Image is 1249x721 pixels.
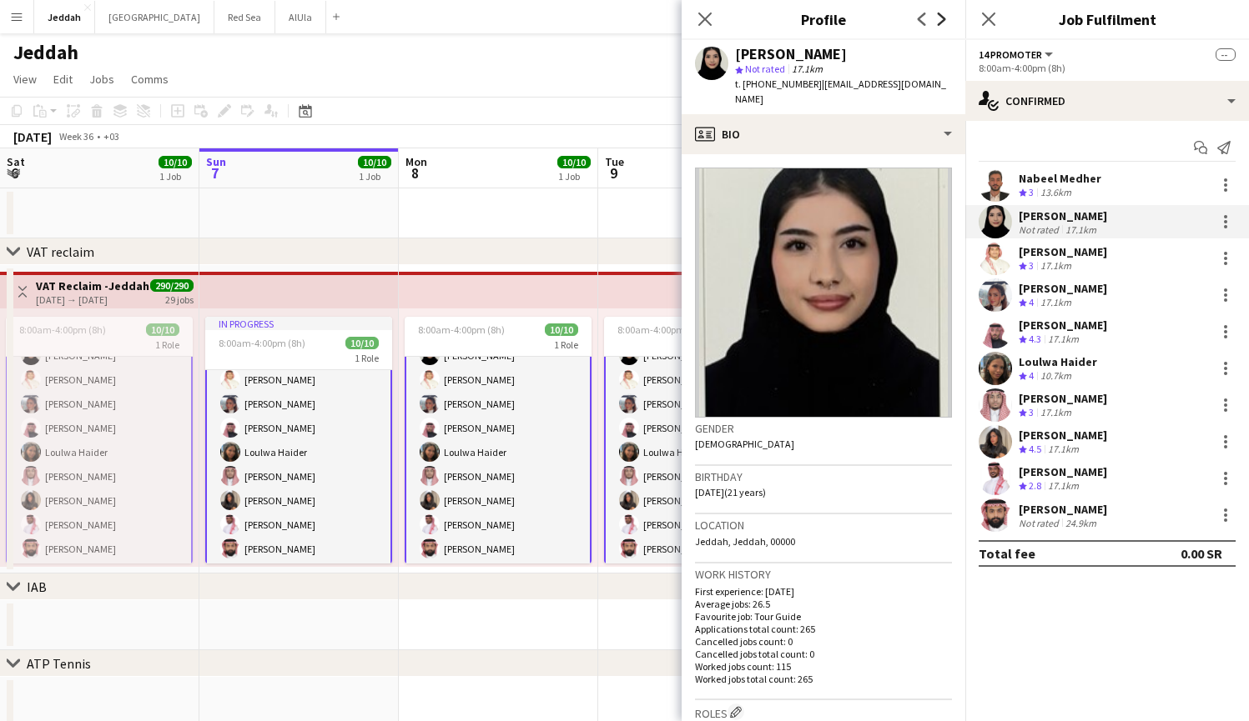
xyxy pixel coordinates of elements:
[13,40,78,65] h1: Jeddah
[1019,318,1107,333] div: [PERSON_NAME]
[695,469,952,484] h3: Birthday
[1019,171,1101,186] div: Nabeel Medher
[1029,186,1034,198] span: 3
[1062,223,1100,236] div: 17.1km
[695,168,952,418] img: Crew avatar or photo
[695,421,952,436] h3: Gender
[27,655,91,672] div: ATP Tennis
[1029,296,1034,308] span: 4
[205,289,392,567] app-card-role: 8:00am-4:00pm (8h)Nabeel Medher[PERSON_NAME][PERSON_NAME][PERSON_NAME][PERSON_NAME]Loulwa Haider[...
[695,567,952,582] h3: Work history
[735,78,946,105] span: | [EMAIL_ADDRESS][DOMAIN_NAME]
[1019,428,1107,443] div: [PERSON_NAME]
[554,338,578,351] span: 1 Role
[36,278,149,293] h3: VAT Reclaim -Jeddah
[682,114,965,154] div: Bio
[150,279,194,292] span: 290/290
[36,293,149,306] div: [DATE] → [DATE]
[1019,208,1107,223] div: [PERSON_NAME]
[1216,48,1236,61] span: --
[206,154,226,169] span: Sun
[47,68,79,90] a: Edit
[695,673,952,685] p: Worked jobs total count: 265
[695,598,952,610] p: Average jobs: 26.5
[95,1,214,33] button: [GEOGRAPHIC_DATA]
[6,317,193,563] app-job-card: 8:00am-4:00pm (8h)10/101 Role8:00am-4:00pm (8h)Nabeel Medher[PERSON_NAME][PERSON_NAME][PERSON_NAM...
[545,323,578,336] span: 10/10
[1045,479,1082,493] div: 17.1km
[1019,464,1107,479] div: [PERSON_NAME]
[979,48,1055,61] button: 14 Promoter
[979,62,1236,74] div: 8:00am-4:00pm (8h)
[6,289,193,567] app-card-role: 8:00am-4:00pm (8h)Nabeel Medher[PERSON_NAME][PERSON_NAME][PERSON_NAME][PERSON_NAME]Loulwa Haider[...
[219,337,305,349] span: 8:00am-4:00pm (8h)
[1037,296,1075,310] div: 17.1km
[13,128,52,145] div: [DATE]
[1029,259,1034,272] span: 3
[604,317,791,563] app-job-card: 8:00am-4:00pm (8h)10/101 Role8:00am-4:00pm (8h)Nabeel Medher[PERSON_NAME][PERSON_NAME][PERSON_NAM...
[1037,186,1075,200] div: 13.6km
[345,337,379,349] span: 10/10
[159,170,191,183] div: 1 Job
[1181,545,1222,562] div: 0.00 SR
[695,703,952,721] h3: Roles
[55,130,97,143] span: Week 36
[355,352,379,364] span: 1 Role
[1045,443,1082,457] div: 17.1km
[275,1,326,33] button: AlUla
[1019,502,1107,517] div: [PERSON_NAME]
[205,317,392,563] app-job-card: In progress8:00am-4:00pm (8h)10/101 Role8:00am-4:00pm (8h)Nabeel Medher[PERSON_NAME][PERSON_NAME]...
[1019,244,1107,259] div: [PERSON_NAME]
[1019,281,1107,296] div: [PERSON_NAME]
[7,68,43,90] a: View
[695,438,794,450] span: [DEMOGRAPHIC_DATA]
[788,63,826,75] span: 17.1km
[735,78,822,90] span: t. [PHONE_NUMBER]
[204,163,226,183] span: 7
[602,163,624,183] span: 9
[695,648,952,660] p: Cancelled jobs total count: 0
[13,72,37,87] span: View
[695,623,952,635] p: Applications total count: 265
[27,578,47,595] div: IAB
[979,545,1035,562] div: Total fee
[405,317,592,563] app-job-card: 8:00am-4:00pm (8h)10/101 Role8:00am-4:00pm (8h)Nabeel Medher[PERSON_NAME][PERSON_NAME][PERSON_NAM...
[558,170,590,183] div: 1 Job
[682,8,965,30] h3: Profile
[418,323,505,336] span: 8:00am-4:00pm (8h)
[745,63,785,75] span: Not rated
[34,1,95,33] button: Jeddah
[1029,369,1034,382] span: 4
[695,518,952,533] h3: Location
[557,156,591,168] span: 10/10
[124,68,175,90] a: Comms
[695,660,952,673] p: Worked jobs count: 115
[979,48,1042,61] span: 14 Promoter
[165,292,194,306] div: 29 jobs
[146,323,179,336] span: 10/10
[1029,333,1041,345] span: 4.3
[155,338,179,351] span: 1 Role
[83,68,121,90] a: Jobs
[695,610,952,623] p: Favourite job: Tour Guide
[735,47,847,62] div: [PERSON_NAME]
[965,81,1249,121] div: Confirmed
[1029,443,1041,455] span: 4.5
[695,635,952,648] p: Cancelled jobs count: 0
[965,8,1249,30] h3: Job Fulfilment
[89,72,114,87] span: Jobs
[1029,479,1041,492] span: 2.8
[205,317,392,330] div: In progress
[1037,259,1075,273] div: 17.1km
[131,72,169,87] span: Comms
[214,1,275,33] button: Red Sea
[27,243,94,260] div: VAT reclaim
[1029,406,1034,418] span: 3
[7,154,25,169] span: Sat
[103,130,119,143] div: +03
[695,486,766,498] span: [DATE] (21 years)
